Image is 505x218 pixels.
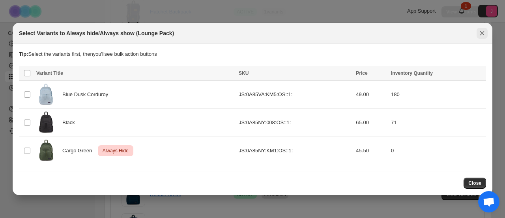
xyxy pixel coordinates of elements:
[36,83,56,106] img: JS0A85VAKM5-FRONT.webp
[478,191,499,212] div: Open chat
[464,178,486,189] button: Close
[389,80,486,108] td: 180
[239,70,249,76] span: SKU
[468,180,481,186] span: Close
[19,51,28,57] strong: Tip:
[101,146,130,155] span: Always Hide
[36,111,56,134] img: JS0A85VALB3-FRONT.webp
[353,108,389,136] td: 65.00
[353,80,389,108] td: 49.00
[236,80,353,108] td: JS:0A85VA:KM5:OS::1:
[236,137,353,165] td: JS:0A85NY:KM1:OS::1:
[62,91,112,99] span: Blue Dusk Corduroy
[391,70,433,76] span: Inventory Quantity
[356,70,367,76] span: Price
[62,147,96,155] span: Cargo Green
[36,70,63,76] span: Variant Title
[36,139,56,162] img: JS0A85NYKM1-FRONT.png
[477,28,488,39] button: Close
[19,50,486,58] p: Select the variants first, then you'll see bulk action buttons
[353,137,389,165] td: 45.50
[389,108,486,136] td: 71
[236,108,353,136] td: JS:0A85NY:008:OS::1:
[62,119,79,127] span: Black
[389,137,486,165] td: 0
[19,29,174,37] h2: Select Variants to Always hide/Always show (Lounge Pack)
